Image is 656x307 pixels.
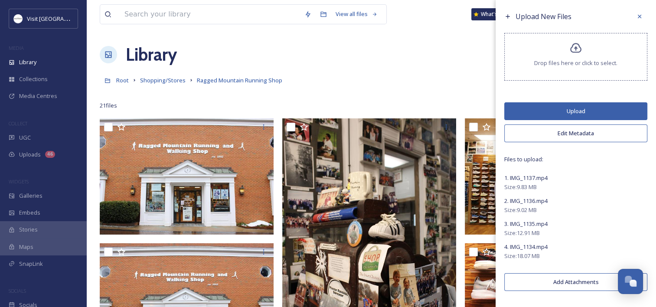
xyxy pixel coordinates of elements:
[140,76,186,84] span: Shopping/Stores
[504,206,537,214] span: Size: 9.02 MB
[116,75,129,85] a: Root
[618,269,643,294] button: Open Chat
[197,75,282,85] a: Ragged Mountain Running Shop
[19,260,43,268] span: SnapLink
[504,229,540,237] span: Size: 12.91 MB
[9,45,24,51] span: MEDIA
[9,178,29,185] span: WIDGETS
[116,76,129,84] span: Root
[504,220,548,228] span: 3. IMG_1135.mp4
[465,118,639,235] img: ext_1737473512.613091_Audrey@raggedmountainrunning.com-IMG_3421_VSCO.jpeg
[516,12,571,21] span: Upload New Files
[19,92,57,100] span: Media Centres
[19,192,42,200] span: Galleries
[534,59,617,67] span: Drop files here or click to select.
[471,8,515,20] a: What's New
[504,155,647,163] span: Files to upload:
[504,197,548,205] span: 2. IMG_1136.mp4
[504,174,548,182] span: 1. IMG_1137.mp4
[19,150,41,159] span: Uploads
[120,5,300,24] input: Search your library
[140,75,186,85] a: Shopping/Stores
[100,118,274,235] img: ext_1737473515.822476_Audrey@raggedmountainrunning.com-IMG_3410_VSCO.jpeg
[19,209,40,217] span: Embeds
[19,225,38,234] span: Stories
[19,58,36,66] span: Library
[27,14,94,23] span: Visit [GEOGRAPHIC_DATA]
[45,151,55,158] div: 46
[504,124,647,142] button: Edit Metadata
[19,243,33,251] span: Maps
[197,76,282,84] span: Ragged Mountain Running Shop
[14,14,23,23] img: Circle%20Logo.png
[504,102,647,120] button: Upload
[9,287,26,294] span: SOCIALS
[504,273,647,291] button: Add Attachments
[504,252,540,260] span: Size: 18.07 MB
[19,134,31,142] span: UGC
[331,6,382,23] a: View all files
[100,101,117,110] span: 21 file s
[126,42,177,68] a: Library
[9,120,27,127] span: COLLECT
[19,75,48,83] span: Collections
[504,183,537,191] span: Size: 9.83 MB
[504,243,548,251] span: 4. IMG_1134.mp4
